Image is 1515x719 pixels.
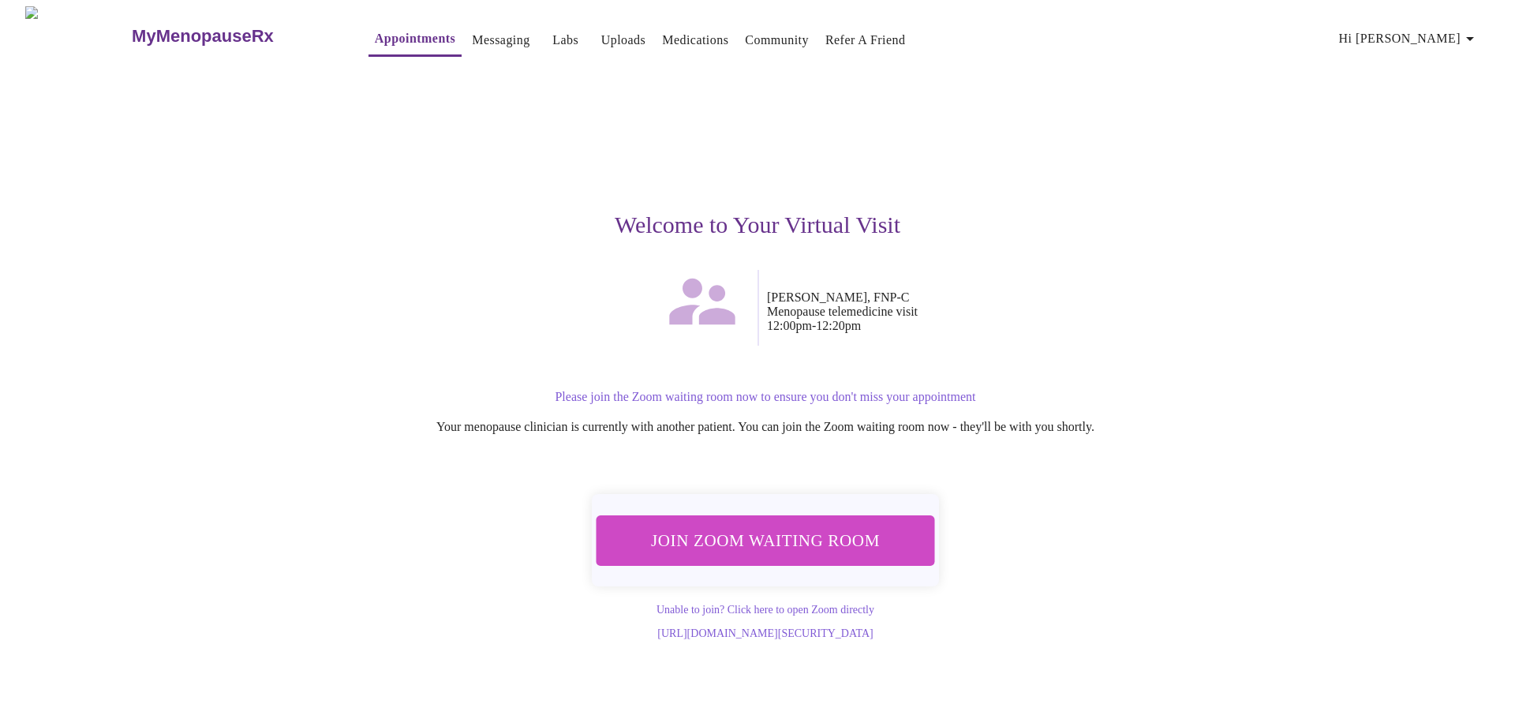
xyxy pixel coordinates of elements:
a: Community [745,29,809,51]
span: Join Zoom Waiting Room [617,526,914,555]
button: Hi [PERSON_NAME] [1333,23,1486,54]
p: Your menopause clinician is currently with another patient. You can join the Zoom waiting room no... [287,420,1244,434]
button: Join Zoom Waiting Room [597,515,935,565]
p: Please join the Zoom waiting room now to ensure you don't miss your appointment [287,390,1244,404]
button: Labs [541,24,591,56]
a: MyMenopauseRx [130,9,337,64]
button: Refer a Friend [819,24,912,56]
a: Appointments [375,28,455,50]
a: Uploads [601,29,646,51]
p: [PERSON_NAME], FNP-C Menopause telemedicine visit 12:00pm - 12:20pm [767,290,1244,333]
h3: MyMenopauseRx [132,26,274,47]
span: Hi [PERSON_NAME] [1339,28,1479,50]
a: Refer a Friend [825,29,906,51]
a: Medications [662,29,728,51]
h3: Welcome to Your Virtual Visit [271,212,1244,238]
img: MyMenopauseRx Logo [25,6,130,66]
button: Uploads [595,24,653,56]
a: [URL][DOMAIN_NAME][SECURITY_DATA] [657,627,873,639]
button: Messaging [466,24,536,56]
button: Appointments [368,23,462,57]
a: Messaging [472,29,529,51]
a: Unable to join? Click here to open Zoom directly [656,604,874,616]
button: Community [739,24,815,56]
a: Labs [552,29,578,51]
button: Medications [656,24,735,56]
